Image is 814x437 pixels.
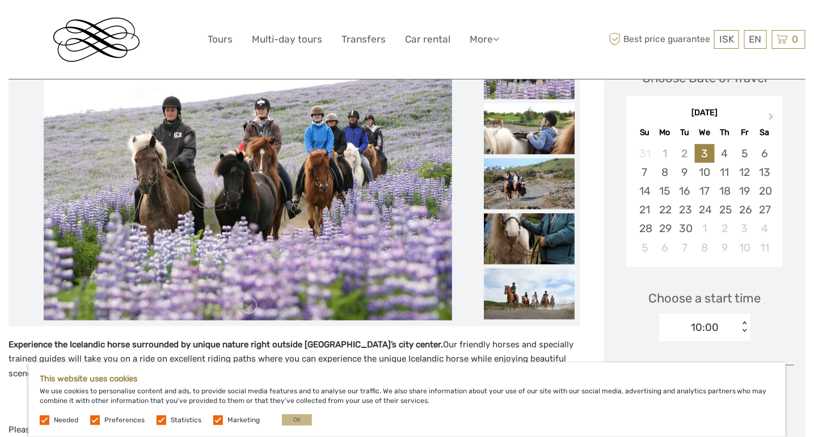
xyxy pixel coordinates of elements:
[715,144,735,163] div: Choose Thursday, September 4th, 2025
[695,144,715,163] div: Choose Wednesday, September 3rd, 2025
[627,107,783,119] div: [DATE]
[130,18,144,31] button: Open LiveChat chat widget
[104,415,145,425] label: Preferences
[635,238,655,257] div: Choose Sunday, October 5th, 2025
[675,125,695,140] div: Tu
[691,320,719,335] div: 10:00
[635,200,655,219] div: Choose Sunday, September 21st, 2025
[675,200,695,219] div: Choose Tuesday, September 23rd, 2025
[655,200,675,219] div: Choose Monday, September 22nd, 2025
[735,144,754,163] div: Choose Friday, September 5th, 2025
[715,219,735,238] div: Choose Thursday, October 2nd, 2025
[791,33,800,45] span: 0
[405,31,450,48] a: Car rental
[754,200,774,219] div: Choose Saturday, September 27th, 2025
[635,125,655,140] div: Su
[282,414,312,426] button: OK
[227,415,260,425] label: Marketing
[484,213,575,264] img: 38be9b5058994d4da80b656e8ee609cf_slider_thumbnail.jpg
[484,158,575,209] img: ff7fb20069f74265a1de600054baf6bc_slider_thumbnail.jpg
[735,219,754,238] div: Choose Friday, October 3rd, 2025
[715,182,735,200] div: Choose Thursday, September 18th, 2025
[9,338,580,381] p: Our friendly horses and specially trained guides will take you on a ride on excellent riding path...
[655,163,675,182] div: Choose Monday, September 8th, 2025
[655,238,675,257] div: Choose Monday, October 6th, 2025
[484,103,575,154] img: 871db45b2df043358d9a42bb041fa836_slider_thumbnail.jpg
[208,31,233,48] a: Tours
[715,125,735,140] div: Th
[719,33,734,45] span: ISK
[695,125,715,140] div: We
[715,163,735,182] div: Choose Thursday, September 11th, 2025
[635,144,655,163] div: Not available Sunday, August 31st, 2025
[695,219,715,238] div: Choose Wednesday, October 1st, 2025
[655,125,675,140] div: Mo
[252,31,322,48] a: Multi-day tours
[735,238,754,257] div: Choose Friday, October 10th, 2025
[744,30,767,49] div: EN
[754,219,774,238] div: Choose Saturday, October 4th, 2025
[635,219,655,238] div: Choose Sunday, September 28th, 2025
[484,268,575,320] img: 6ae5cc8d35474758ad81126be22d3f1e_slider_thumbnail.jpg
[675,163,695,182] div: Choose Tuesday, September 9th, 2025
[715,200,735,219] div: Choose Thursday, September 25th, 2025
[606,30,711,49] span: Best price guarantee
[40,374,774,384] h5: This website uses cookies
[739,321,749,333] div: < >
[715,238,735,257] div: Choose Thursday, October 9th, 2025
[655,182,675,200] div: Choose Monday, September 15th, 2025
[54,415,78,425] label: Needed
[754,144,774,163] div: Choose Saturday, September 6th, 2025
[630,144,779,257] div: month 2025-09
[53,18,140,62] img: Reykjavik Residence
[648,289,761,307] span: Choose a start time
[754,125,774,140] div: Sa
[9,339,443,350] strong: Experience the Icelandic horse surrounded by unique nature right outside [GEOGRAPHIC_DATA]’s city...
[675,238,695,257] div: Choose Tuesday, October 7th, 2025
[655,144,675,163] div: Not available Monday, September 1st, 2025
[695,238,715,257] div: Choose Wednesday, October 8th, 2025
[171,415,201,425] label: Statistics
[735,182,754,200] div: Choose Friday, September 19th, 2025
[470,31,499,48] a: More
[764,110,782,128] button: Next Month
[735,200,754,219] div: Choose Friday, September 26th, 2025
[754,163,774,182] div: Choose Saturday, September 13th, 2025
[675,219,695,238] div: Choose Tuesday, September 30th, 2025
[341,31,386,48] a: Transfers
[754,182,774,200] div: Choose Saturday, September 20th, 2025
[16,20,128,29] p: We're away right now. Please check back later!
[44,48,452,321] img: 5a87ccb90bc04f8e9e92c00eb905f37c_main_slider.jpg
[675,144,695,163] div: Not available Tuesday, September 2nd, 2025
[675,182,695,200] div: Choose Tuesday, September 16th, 2025
[735,163,754,182] div: Choose Friday, September 12th, 2025
[695,163,715,182] div: Choose Wednesday, September 10th, 2025
[635,182,655,200] div: Choose Sunday, September 14th, 2025
[735,125,754,140] div: Fr
[695,200,715,219] div: Choose Wednesday, September 24th, 2025
[695,182,715,200] div: Choose Wednesday, September 17th, 2025
[635,163,655,182] div: Choose Sunday, September 7th, 2025
[28,363,786,437] div: We use cookies to personalise content and ads, to provide social media features and to analyse ou...
[655,219,675,238] div: Choose Monday, September 29th, 2025
[754,238,774,257] div: Choose Saturday, October 11th, 2025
